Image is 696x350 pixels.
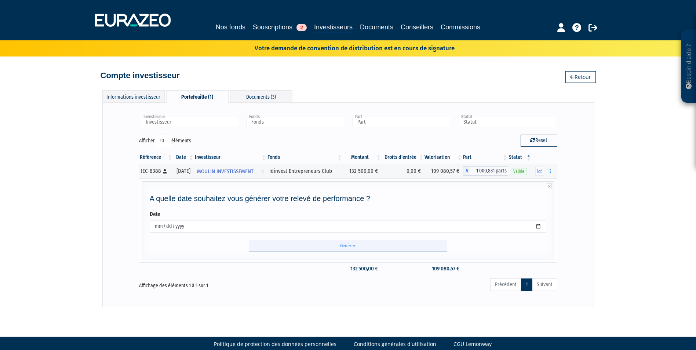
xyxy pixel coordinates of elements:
[511,168,527,175] span: Valide
[139,151,173,164] th: Référence : activer pour trier la colonne par ordre croissant
[382,164,424,178] td: 0,00 €
[565,71,596,83] a: Retour
[453,340,492,348] a: CGU Lemonway
[343,151,382,164] th: Montant: activer pour trier la colonne par ordre croissant
[463,151,508,164] th: Part: activer pour trier la colonne par ordre croissant
[102,90,165,102] div: Informations investisseur
[463,166,508,176] div: A - Idinvest Entrepreneurs Club
[194,151,267,164] th: Investisseur: activer pour trier la colonne par ordre croissant
[150,210,160,218] label: Date
[296,24,307,31] span: 2
[521,278,532,291] a: 1
[401,22,433,32] a: Conseillers
[141,167,171,175] div: IEC-8388
[95,14,171,27] img: 1732889491-logotype_eurazeo_blanc_rvb.png
[194,164,267,178] a: MOULIN INVESTISSEMENT
[139,278,307,289] div: Affichage des éléments 1 à 1 sur 1
[685,33,693,99] p: Besoin d'aide ?
[163,169,167,174] i: [Français] Personne physique
[197,165,254,178] span: MOULIN INVESTISSEMENT
[343,262,382,275] td: 132 500,00 €
[216,22,245,32] a: Nos fonds
[233,42,455,53] p: Votre demande de convention de distribution est en cours de signature
[508,151,532,164] th: Statut : activer pour trier la colonne par ordre d&eacute;croissant
[249,240,447,252] input: Générer
[424,151,463,164] th: Valorisation: activer pour trier la colonne par ordre croissant
[101,71,180,80] h4: Compte investisseur
[382,151,424,164] th: Droits d'entrée: activer pour trier la colonne par ordre croissant
[463,166,470,176] span: A
[269,167,340,175] div: Idinvest Entrepreneurs Club
[175,167,192,175] div: [DATE]
[166,90,229,103] div: Portefeuille (1)
[214,340,336,348] a: Politique de protection des données personnelles
[261,165,264,178] i: Voir l'investisseur
[155,135,171,147] select: Afficheréléments
[343,164,382,178] td: 132 500,00 €
[173,151,194,164] th: Date: activer pour trier la colonne par ordre croissant
[424,164,463,178] td: 109 080,57 €
[360,22,393,32] a: Documents
[253,22,307,32] a: Souscriptions2
[267,151,343,164] th: Fonds: activer pour trier la colonne par ordre croissant
[139,135,191,147] label: Afficher éléments
[150,194,547,203] h4: A quelle date souhaitez vous générer votre relevé de performance ?
[521,135,557,146] button: Reset
[470,166,508,176] span: 1 000,831 parts
[424,262,463,275] td: 109 080,57 €
[354,340,436,348] a: Conditions générales d'utilisation
[314,22,353,33] a: Investisseurs
[441,22,480,32] a: Commissions
[230,90,292,102] div: Documents (3)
